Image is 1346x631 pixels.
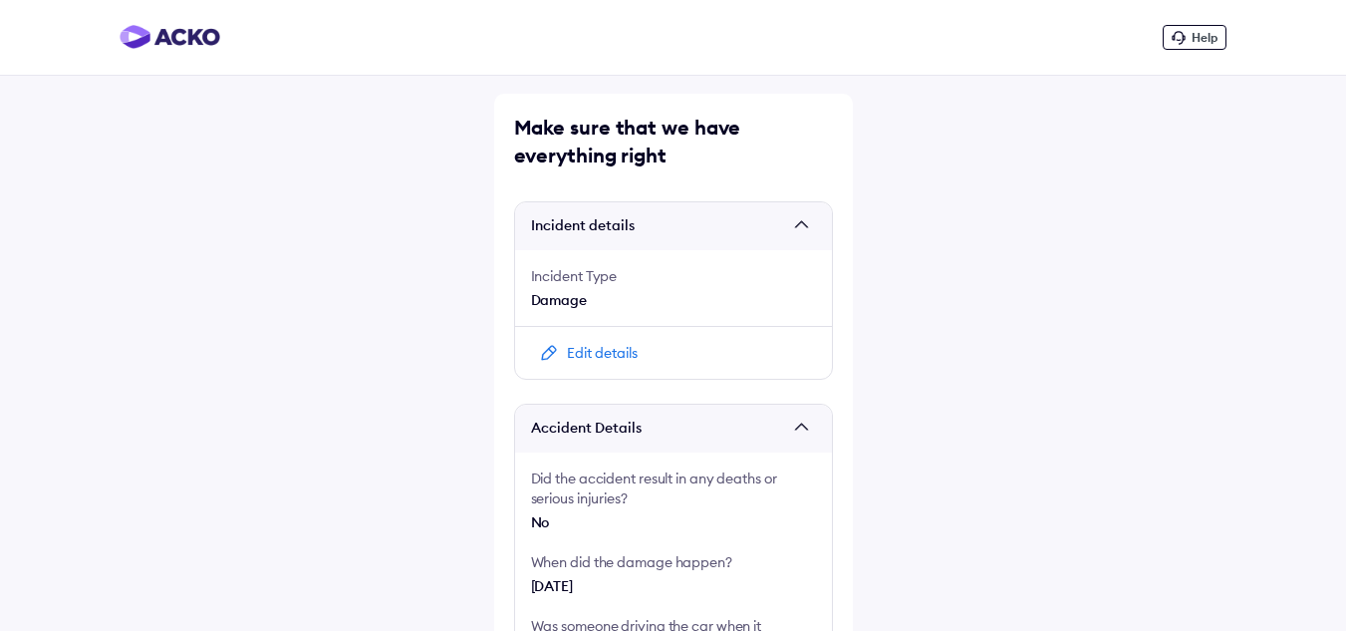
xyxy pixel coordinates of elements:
div: [DATE] [531,576,816,596]
span: Help [1192,30,1217,45]
div: Make sure that we have everything right [514,114,833,169]
div: Edit details [567,343,638,363]
span: Accident Details [531,419,786,439]
div: Incident Type [531,266,816,286]
div: No [531,512,816,532]
div: When did the damage happen? [531,552,816,572]
div: Damage [531,290,816,310]
div: Did the accident result in any deaths or serious injuries? [531,469,816,508]
span: Incident details [531,216,786,236]
img: horizontal-gradient.png [120,25,220,49]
